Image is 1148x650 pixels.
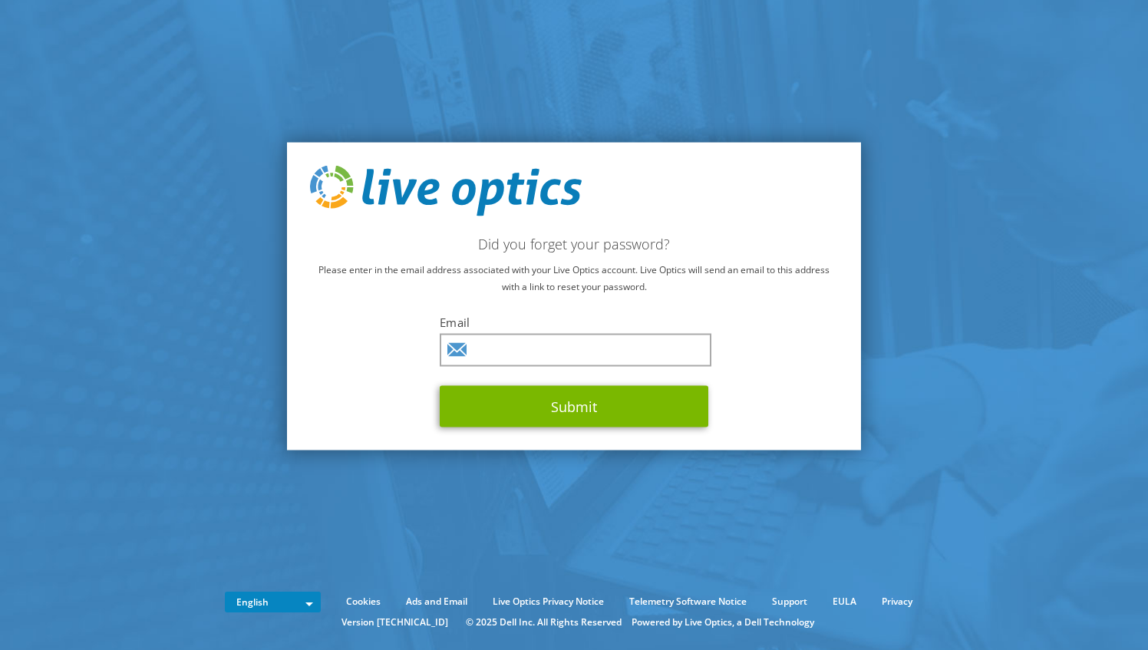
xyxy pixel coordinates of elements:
a: Privacy [870,593,924,610]
li: Powered by Live Optics, a Dell Technology [632,614,814,631]
a: Telemetry Software Notice [618,593,758,610]
li: © 2025 Dell Inc. All Rights Reserved [458,614,629,631]
a: Ads and Email [394,593,479,610]
label: Email [440,314,708,329]
h2: Did you forget your password? [310,235,838,252]
p: Please enter in the email address associated with your Live Optics account. Live Optics will send... [310,261,838,295]
a: Live Optics Privacy Notice [481,593,615,610]
a: EULA [821,593,868,610]
a: Support [760,593,819,610]
img: live_optics_svg.svg [310,166,582,216]
button: Submit [440,385,708,427]
li: Version [TECHNICAL_ID] [334,614,456,631]
a: Cookies [335,593,392,610]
